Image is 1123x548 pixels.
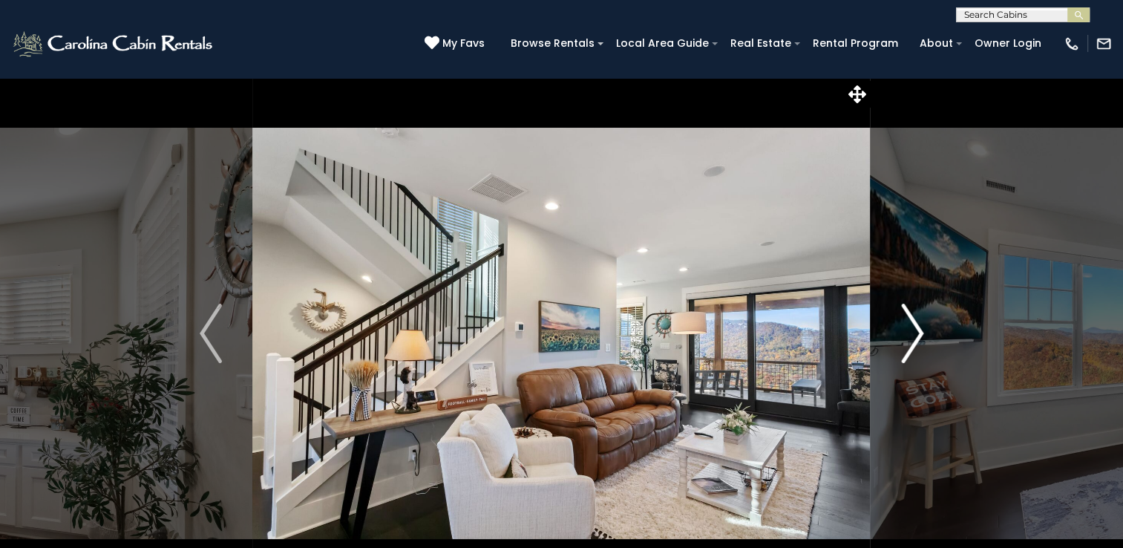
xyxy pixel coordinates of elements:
[1096,36,1112,52] img: mail-regular-white.png
[442,36,485,51] span: My Favs
[609,32,716,55] a: Local Area Guide
[200,304,222,363] img: arrow
[967,32,1049,55] a: Owner Login
[425,36,488,52] a: My Favs
[503,32,602,55] a: Browse Rentals
[11,29,217,59] img: White-1-2.png
[805,32,906,55] a: Rental Program
[912,32,960,55] a: About
[901,304,923,363] img: arrow
[723,32,799,55] a: Real Estate
[1064,36,1080,52] img: phone-regular-white.png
